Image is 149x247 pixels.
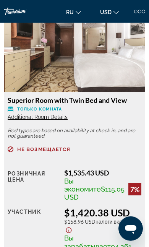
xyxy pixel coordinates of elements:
span: Налоги включены [96,218,139,225]
iframe: Кнопка запуска окна обмена сообщениями [118,216,143,241]
h3: Superior Room with Twin Bed and View [8,96,141,104]
span: ru [66,9,74,15]
span: Только комната [17,107,62,112]
div: Розничная цена [8,169,58,201]
p: Bed types are based on availability at check-in, and are not guaranteed. [8,128,141,139]
span: Additional Room Details [8,114,68,120]
div: $1,420.38 USD [64,207,141,218]
span: $115.05 USD [64,185,125,201]
button: Change language [62,6,85,18]
span: Не возмещается [17,147,70,152]
span: USD [100,9,112,15]
button: Change currency [96,6,123,18]
div: 7% [128,183,141,195]
button: Show Taxes and Fees disclaimer [64,225,73,234]
span: Вы экономите [64,177,101,193]
div: $1,535.43 USD [64,169,141,177]
span: $158.96 USD [64,218,96,225]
